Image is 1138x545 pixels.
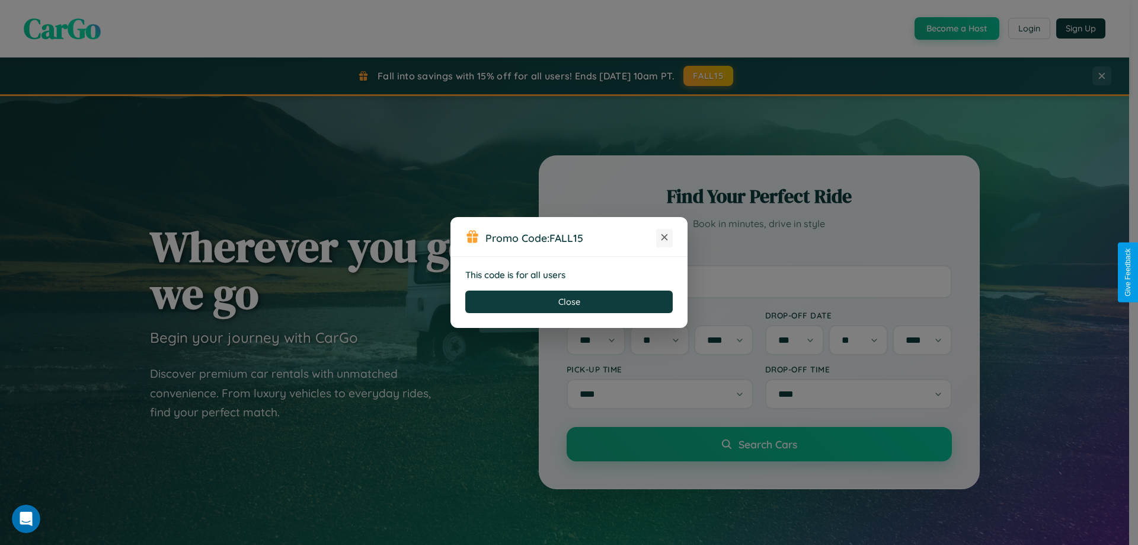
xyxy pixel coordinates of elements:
iframe: Intercom live chat [12,505,40,533]
div: Give Feedback [1124,248,1132,297]
strong: This code is for all users [465,269,565,281]
button: Close [465,291,673,313]
h3: Promo Code: [485,231,656,244]
b: FALL15 [549,231,583,244]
